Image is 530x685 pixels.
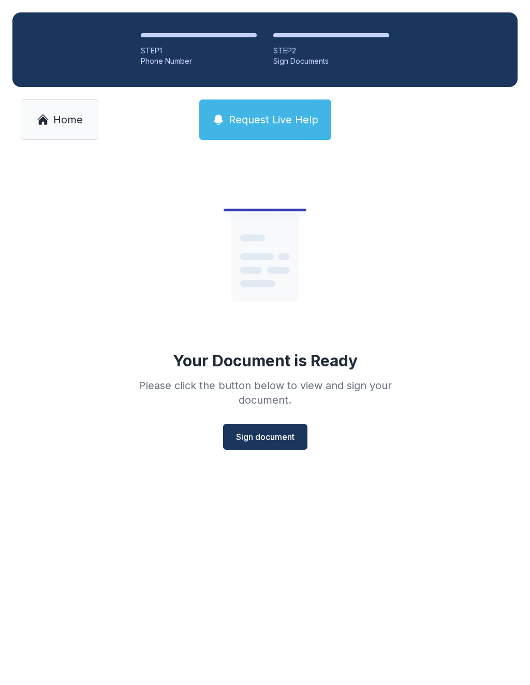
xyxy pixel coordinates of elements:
[141,56,257,66] div: Phone Number
[229,112,318,127] span: Request Live Help
[236,431,295,443] span: Sign document
[273,46,389,56] div: STEP 2
[173,351,358,370] div: Your Document is Ready
[116,378,414,407] div: Please click the button below to view and sign your document.
[273,56,389,66] div: Sign Documents
[141,46,257,56] div: STEP 1
[53,112,83,127] span: Home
